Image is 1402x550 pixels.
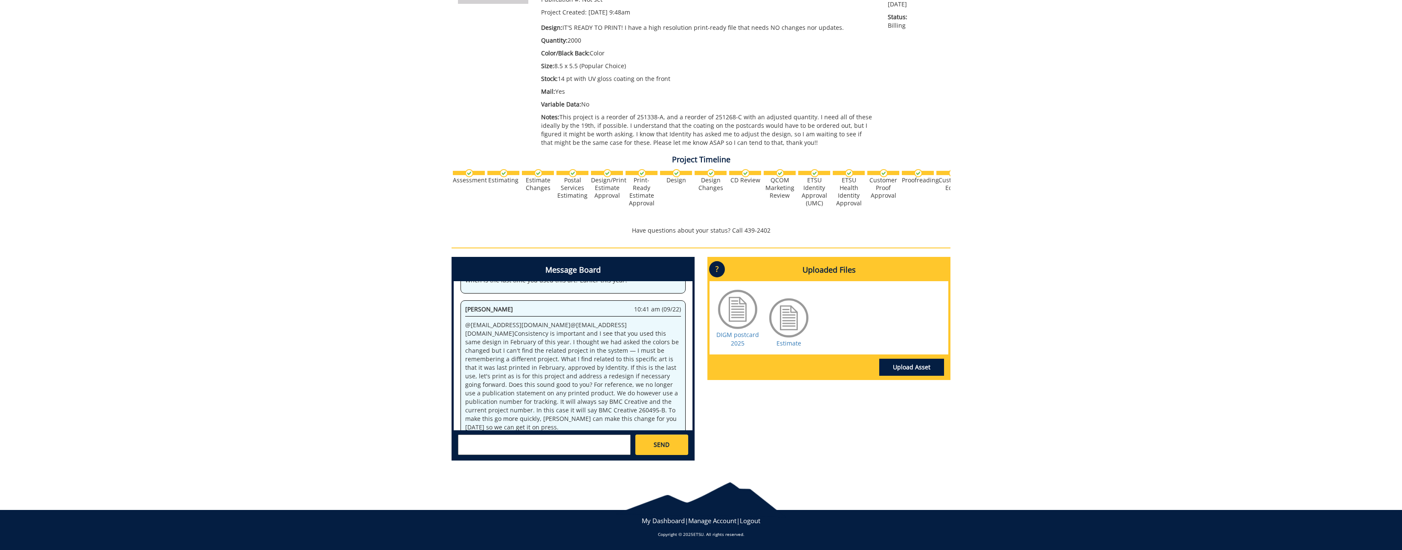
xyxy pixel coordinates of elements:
span: [PERSON_NAME] [465,305,513,313]
p: 14 pt with UV gloss coating on the front [541,75,875,83]
a: My Dashboard [642,516,685,525]
div: CD Review [729,176,761,184]
span: Project Created: [541,8,587,16]
div: QCOM Marketing Review [764,176,796,199]
p: ? [709,261,725,277]
img: checkmark [569,169,577,177]
img: checkmark [672,169,681,177]
p: 2000 [541,36,875,45]
div: Design Changes [695,176,727,192]
div: Assessment [453,176,485,184]
p: Billing [888,13,944,30]
img: checkmark [534,169,542,177]
img: checkmark [811,169,819,177]
img: checkmark [845,169,853,177]
img: checkmark [707,169,715,177]
span: Notes: [541,113,559,121]
p: Color [541,49,875,58]
span: Variable Data: [541,100,581,108]
div: Design/Print Estimate Approval [591,176,623,199]
img: checkmark [500,169,508,177]
a: SEND [635,435,688,455]
img: checkmark [880,169,888,177]
span: Status: [888,13,944,21]
div: Estimate Changes [522,176,554,192]
div: Proofreading [902,176,934,184]
span: Mail: [541,87,555,95]
h4: Project Timeline [452,155,950,164]
span: 10:41 am (09/22) [634,305,681,314]
img: checkmark [465,169,473,177]
h4: Message Board [454,259,692,281]
a: Upload Asset [879,359,944,376]
img: checkmark [742,169,750,177]
p: This project is a reorder of 251338-A, and a reorder of 251268-C with an adjusted quantity. I nee... [541,113,875,147]
p: 8.5 x 5.5 (Popular Choice) [541,62,875,70]
span: Color/Black Back: [541,49,590,57]
a: Estimate [776,339,801,347]
img: checkmark [776,169,784,177]
p: Yes [541,87,875,96]
div: Print-Ready Estimate Approval [626,176,658,207]
img: checkmark [603,169,611,177]
a: DIGM postcard 2025 [716,331,759,347]
textarea: messageToSend [458,435,631,455]
span: SEND [654,441,669,449]
span: Design: [541,23,562,32]
div: ETSU Identity Approval (UMC) [798,176,830,207]
a: Manage Account [688,516,736,525]
div: Design [660,176,692,184]
span: Quantity: [541,36,568,44]
a: ETSU [693,531,704,537]
img: checkmark [914,169,922,177]
div: ETSU Health Identity Approval [833,176,865,207]
span: [DATE] 9:48am [588,8,630,16]
div: Postal Services Estimating [556,176,588,199]
img: checkmark [949,169,957,177]
p: IT'S READY TO PRINT! I have a high resolution print-ready file that needs NO changes nor updates. [541,23,875,32]
p: No [541,100,875,109]
div: Estimating [487,176,519,184]
div: Customer Edits [936,176,968,192]
span: Size: [541,62,554,70]
p: @ [EMAIL_ADDRESS][DOMAIN_NAME] @ [EMAIL_ADDRESS][DOMAIN_NAME] Consistency is important and I see ... [465,321,681,432]
span: Stock: [541,75,558,83]
p: Have questions about your status? Call 439-2402 [452,226,950,235]
a: Logout [740,516,760,525]
div: Customer Proof Approval [867,176,899,199]
img: checkmark [638,169,646,177]
h4: Uploaded Files [710,259,948,281]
